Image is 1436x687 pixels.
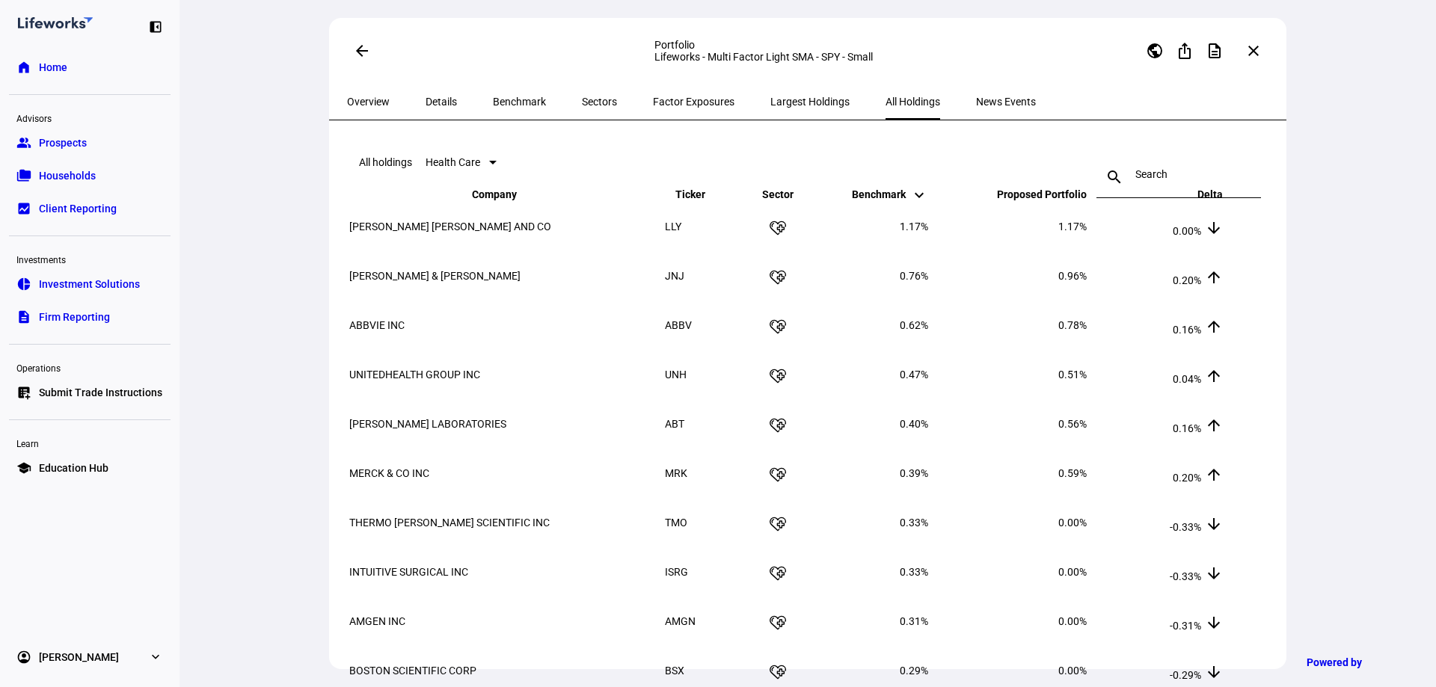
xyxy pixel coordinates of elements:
[349,270,521,282] span: [PERSON_NAME] & [PERSON_NAME]
[9,432,171,453] div: Learn
[39,460,108,475] span: Education Hub
[9,194,171,224] a: bid_landscapeClient Reporting
[16,201,31,216] eth-mat-symbol: bid_landscape
[1245,42,1262,60] mat-icon: close
[653,96,734,107] span: Factor Exposures
[1058,517,1087,529] span: 0.00%
[1170,570,1201,582] span: -0.33%
[1173,225,1201,237] span: 0.00%
[349,369,480,381] span: UNITEDHEALTH GROUP INC
[9,302,171,332] a: descriptionFirm Reporting
[9,269,171,299] a: pie_chartInvestment Solutions
[1096,168,1132,186] mat-icon: search
[9,128,171,158] a: groupProspects
[349,319,405,331] span: ABBVIE INC
[1135,168,1222,180] input: Search
[9,107,171,128] div: Advisors
[654,51,961,63] div: Lifeworks - Multi Factor Light SMA - SPY - Small
[665,319,692,331] span: ABBV
[359,156,412,168] eth-data-table-title: All holdings
[1173,324,1201,336] span: 0.16%
[9,52,171,82] a: homeHome
[1058,270,1087,282] span: 0.96%
[16,385,31,400] eth-mat-symbol: list_alt_add
[1176,42,1194,60] mat-icon: ios_share
[900,369,928,381] span: 0.47%
[975,188,1087,200] span: Proposed Portfolio
[1205,367,1223,385] mat-icon: arrow_upward
[654,39,961,51] div: Portfolio
[353,42,371,60] mat-icon: arrow_back
[1299,648,1414,676] a: Powered by
[1058,369,1087,381] span: 0.51%
[1170,620,1201,632] span: -0.31%
[1170,669,1201,681] span: -0.29%
[1173,373,1201,385] span: 0.04%
[665,665,684,677] span: BSX
[665,467,687,479] span: MRK
[1205,318,1223,336] mat-icon: arrow_upward
[349,418,506,430] span: [PERSON_NAME] LABORATORIES
[1205,219,1223,237] mat-icon: arrow_downward
[675,188,728,200] span: Ticker
[148,650,163,665] eth-mat-symbol: expand_more
[1058,418,1087,430] span: 0.56%
[472,188,539,200] span: Company
[1205,614,1223,632] mat-icon: arrow_downward
[900,517,928,529] span: 0.33%
[900,566,928,578] span: 0.33%
[347,96,390,107] span: Overview
[1205,466,1223,484] mat-icon: arrow_upward
[9,161,171,191] a: folder_copyHouseholds
[39,309,110,324] span: Firm Reporting
[1205,564,1223,582] mat-icon: arrow_downward
[1175,188,1223,200] span: Delta
[493,96,546,107] span: Benchmark
[349,615,405,627] span: AMGEN INC
[751,188,805,200] span: Sector
[900,467,928,479] span: 0.39%
[16,650,31,665] eth-mat-symbol: account_circle
[1146,42,1164,60] mat-icon: public
[16,168,31,183] eth-mat-symbol: folder_copy
[16,60,31,75] eth-mat-symbol: home
[852,188,928,200] span: Benchmark
[900,270,928,282] span: 0.76%
[9,248,171,269] div: Investments
[665,566,688,578] span: ISRG
[1173,274,1201,286] span: 0.20%
[900,665,928,677] span: 0.29%
[349,221,551,232] span: [PERSON_NAME] [PERSON_NAME] AND CO
[900,221,928,232] span: 1.17%
[39,135,87,150] span: Prospects
[665,517,687,529] span: TMO
[1058,566,1087,578] span: 0.00%
[665,418,684,430] span: ABT
[1205,515,1223,533] mat-icon: arrow_downward
[16,309,31,324] eth-mat-symbol: description
[39,385,162,400] span: Submit Trade Instructions
[665,221,681,232] span: LLY
[582,96,617,107] span: Sectors
[1058,665,1087,677] span: 0.00%
[39,60,67,75] span: Home
[665,369,687,381] span: UNH
[900,615,928,627] span: 0.31%
[16,460,31,475] eth-mat-symbol: school
[910,186,928,204] mat-icon: keyboard_arrow_down
[665,270,684,282] span: JNJ
[9,357,171,378] div: Operations
[39,201,117,216] span: Client Reporting
[1058,319,1087,331] span: 0.78%
[1206,42,1224,60] mat-icon: description
[1205,416,1223,434] mat-icon: arrow_upward
[1173,422,1201,434] span: 0.16%
[16,277,31,292] eth-mat-symbol: pie_chart
[1205,663,1223,681] mat-icon: arrow_downward
[349,517,550,529] span: THERMO [PERSON_NAME] SCIENTIFIC INC
[16,135,31,150] eth-mat-symbol: group
[770,96,850,107] span: Largest Holdings
[39,168,96,183] span: Households
[426,156,480,168] span: Health Care
[39,277,140,292] span: Investment Solutions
